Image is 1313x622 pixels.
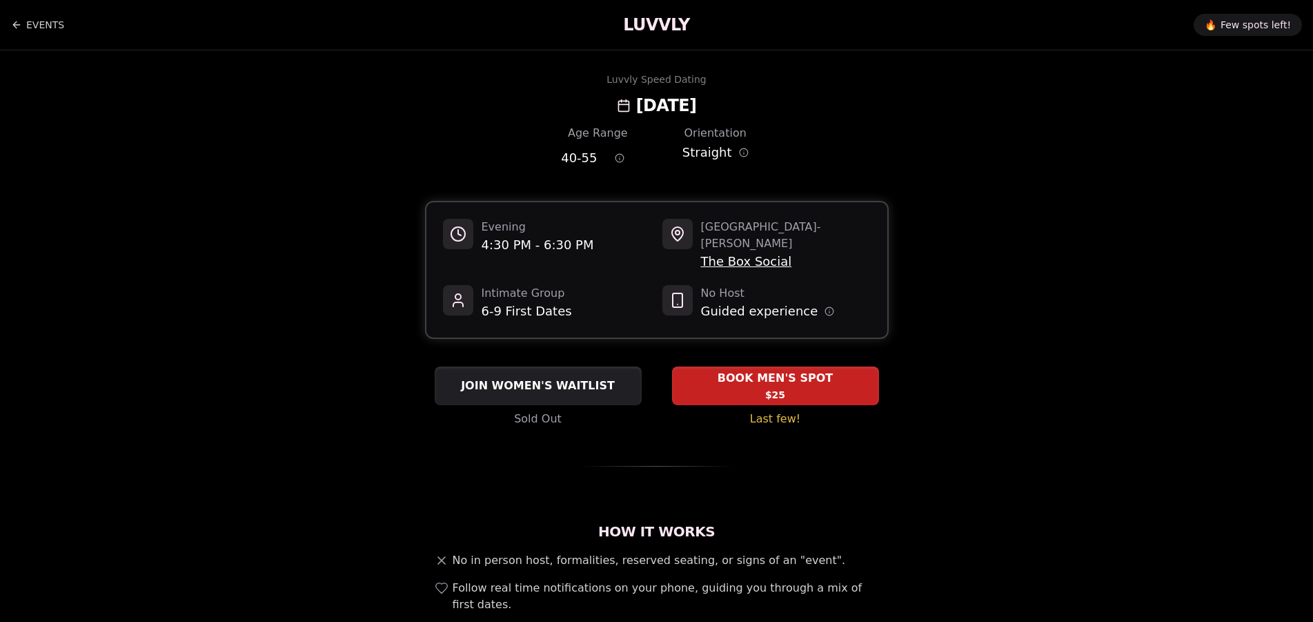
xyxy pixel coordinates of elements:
button: Age range information [604,143,635,173]
span: Last few! [750,411,800,427]
span: Intimate Group [482,285,572,302]
button: BOOK MEN'S SPOT - Last few! [672,367,879,405]
a: Back to events [11,11,64,39]
span: No Host [701,285,835,302]
span: Sold Out [514,411,562,427]
span: The Box Social [701,252,871,271]
button: Orientation information [739,148,749,157]
span: Few spots left! [1221,18,1291,32]
span: No in person host, formalities, reserved seating, or signs of an "event". [453,552,846,569]
div: Luvvly Speed Dating [606,72,706,86]
h2: How It Works [425,522,889,541]
div: Orientation [679,125,752,142]
span: Straight [682,143,732,162]
span: $25 [765,388,785,402]
span: Guided experience [701,302,818,321]
a: LUVVLY [623,14,689,36]
span: [GEOGRAPHIC_DATA] - [PERSON_NAME] [701,219,871,252]
span: 6-9 First Dates [482,302,572,321]
span: Follow real time notifications on your phone, guiding you through a mix of first dates. [453,580,883,613]
span: 4:30 PM - 6:30 PM [482,235,594,255]
h2: [DATE] [636,95,697,117]
span: BOOK MEN'S SPOT [715,370,836,387]
button: JOIN WOMEN'S WAITLIST - Sold Out [435,367,642,405]
span: 🔥 [1205,18,1216,32]
div: Age Range [561,125,634,142]
span: 40 - 55 [561,148,597,168]
span: JOIN WOMEN'S WAITLIST [458,378,618,394]
span: Evening [482,219,594,235]
button: Host information [825,307,834,316]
